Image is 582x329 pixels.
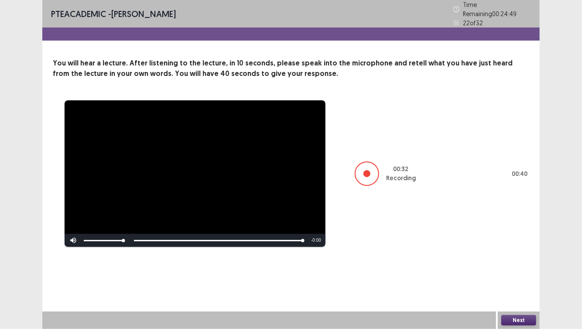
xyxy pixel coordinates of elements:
div: Video Player [65,100,325,247]
button: Mute [65,234,82,247]
p: You will hear a lecture. After listening to the lecture, in 10 seconds, please speak into the mic... [53,58,529,79]
span: PTE academic [51,8,106,19]
span: - [311,238,312,243]
p: 00 : 40 [512,169,527,178]
div: Volume Level [84,240,123,241]
p: 22 of 32 [463,18,483,27]
p: - [PERSON_NAME] [51,7,176,21]
p: Recording [386,174,416,183]
p: 00 : 32 [394,164,409,174]
span: 0:00 [313,238,321,243]
button: Next [501,315,536,326]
